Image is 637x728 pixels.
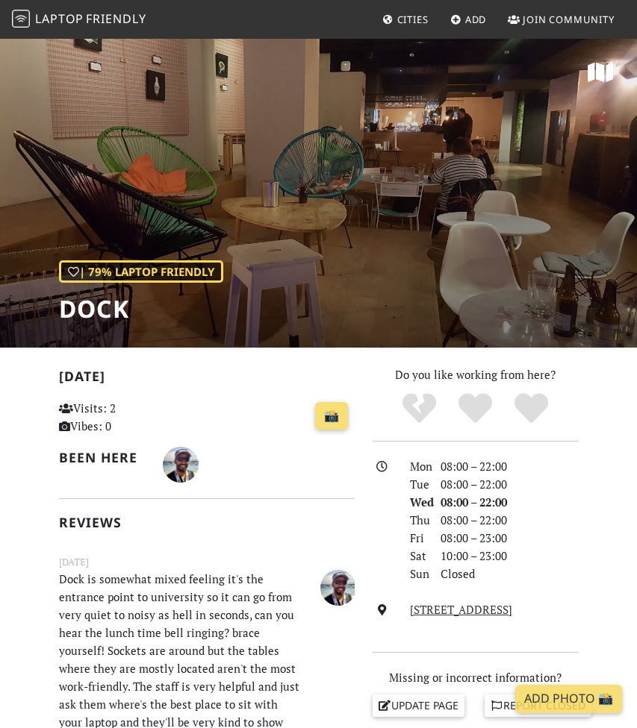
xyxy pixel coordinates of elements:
a: Add Photo 📸 [515,685,622,713]
span: Add [465,13,487,26]
span: Friendly [86,10,146,27]
img: LaptopFriendly [12,10,30,28]
div: Definitely! [503,392,559,425]
a: [STREET_ADDRESS] [410,602,512,617]
a: Cities [376,6,435,33]
div: 10:00 – 23:00 [432,547,587,565]
h2: Reviews [59,515,355,530]
div: 08:00 – 23:00 [432,529,587,547]
div: 08:00 – 22:00 [432,511,587,529]
div: Fri [401,529,432,547]
div: Tue [401,475,432,493]
a: LaptopFriendly LaptopFriendly [12,7,146,33]
a: Add [444,6,493,33]
img: 1065-carlos.jpg [320,570,356,606]
div: Mon [401,457,432,475]
span: Join Community [523,13,615,26]
h2: Been here [59,450,146,465]
p: Do you like working from here? [373,365,579,383]
span: Laptop [35,10,84,27]
span: Carlos Monteiro [320,579,356,594]
span: Carlos Monteiro [163,455,199,470]
img: 1065-carlos.jpg [163,447,199,483]
div: No [391,392,447,425]
div: Yes [447,392,503,425]
a: Report closed [485,694,592,717]
p: Visits: 2 Vibes: 0 [59,399,146,435]
p: Missing or incorrect information? [373,668,579,686]
div: Closed [432,565,587,583]
div: 08:00 – 22:00 [432,457,587,475]
div: 08:00 – 22:00 [432,493,587,511]
div: Thu [401,511,432,529]
a: 📸 [315,402,348,430]
a: Join Community [502,6,621,33]
h2: [DATE] [59,368,355,390]
a: Update page [373,694,465,717]
div: Sat [401,547,432,565]
div: 08:00 – 22:00 [432,475,587,493]
h1: Dock [59,295,223,323]
div: Wed [401,493,432,511]
div: Sun [401,565,432,583]
span: Cities [397,13,429,26]
small: [DATE] [50,554,364,570]
div: | 79% Laptop Friendly [59,260,223,283]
